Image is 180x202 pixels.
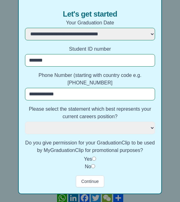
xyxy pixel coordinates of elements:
[25,139,155,154] label: Do you give permission for your GraduationClip to be used by MyGraduationClip for promotional pur...
[25,19,155,27] label: Your Graduation Date
[85,164,91,169] label: No
[25,72,155,87] label: Phone Number (starting with country code e.g. [PHONE_NUMBER]
[84,156,92,162] label: Yes
[25,105,155,120] label: Please select the statement which best represents your current careers position?
[76,175,104,187] button: Continue
[25,45,155,53] label: Student ID number
[63,9,117,19] span: Let's get started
